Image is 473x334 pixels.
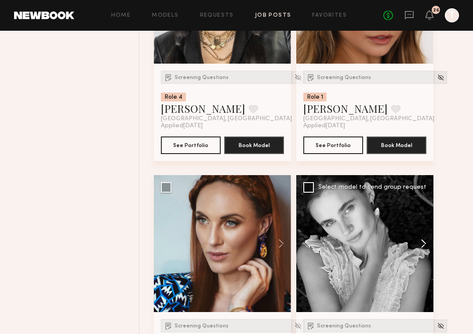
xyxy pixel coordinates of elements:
button: Book Model [224,136,284,154]
img: Unhide Model [295,74,302,81]
img: Unhide Model [437,322,444,330]
span: Screening Questions [317,75,371,80]
div: Role 4 [161,93,186,101]
a: Favorites [312,13,347,18]
button: See Portfolio [303,136,363,154]
div: Select model to send group request [318,184,426,190]
div: Applied [DATE] [161,122,284,129]
span: Screening Questions [317,323,371,329]
span: Screening Questions [175,75,229,80]
a: Home [111,13,131,18]
img: Submission Icon [306,73,315,82]
img: Unhide Model [295,322,302,330]
div: Applied [DATE] [303,122,426,129]
img: Unhide Model [437,74,444,81]
div: 26 [433,8,439,13]
img: Submission Icon [306,321,315,330]
span: [GEOGRAPHIC_DATA], [GEOGRAPHIC_DATA] [303,115,434,122]
img: Submission Icon [164,73,173,82]
a: [PERSON_NAME] [161,101,245,115]
img: Submission Icon [164,321,173,330]
a: Models [152,13,178,18]
div: Role 1 [303,93,327,101]
span: [GEOGRAPHIC_DATA], [GEOGRAPHIC_DATA] [161,115,292,122]
a: Book Model [224,141,284,148]
a: Requests [200,13,234,18]
a: Book Model [367,141,426,148]
a: Job Posts [255,13,291,18]
button: Book Model [367,136,426,154]
span: Screening Questions [175,323,229,329]
button: See Portfolio [161,136,221,154]
a: [PERSON_NAME] [303,101,388,115]
a: T [445,8,459,22]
